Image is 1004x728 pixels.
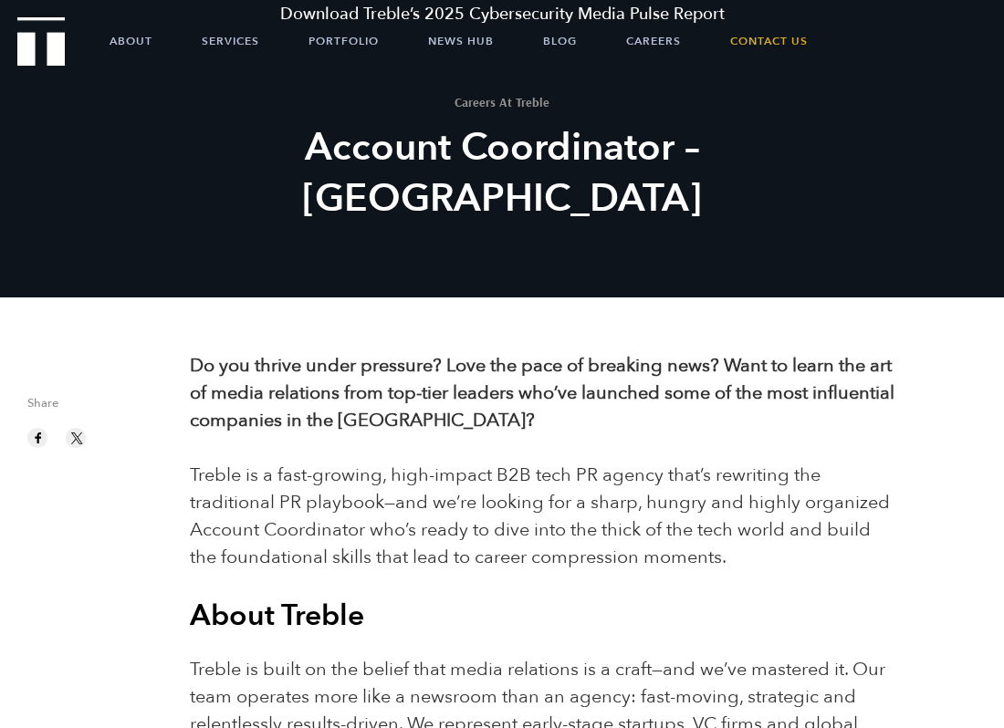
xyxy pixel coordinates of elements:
[165,122,839,224] h2: Account Coordinator – [GEOGRAPHIC_DATA]
[68,430,85,446] img: twitter sharing button
[165,96,839,109] h1: Careers At Treble
[17,17,66,67] img: Treble logo
[27,398,162,419] span: Share
[428,18,494,64] a: News Hub
[309,18,379,64] a: Portfolio
[190,353,894,432] b: Do you thrive under pressure? Love the pace of breaking news? Want to learn the art of media rela...
[543,18,577,64] a: Blog
[110,18,152,64] a: About
[626,18,681,64] a: Careers
[190,463,890,569] span: Treble is a fast-growing, high-impact B2B tech PR agency that’s rewriting the traditional PR play...
[190,596,364,636] b: About Treble
[18,18,64,65] a: Treble Homepage
[730,18,808,64] a: Contact Us
[202,18,259,64] a: Services
[30,430,47,446] img: facebook sharing button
